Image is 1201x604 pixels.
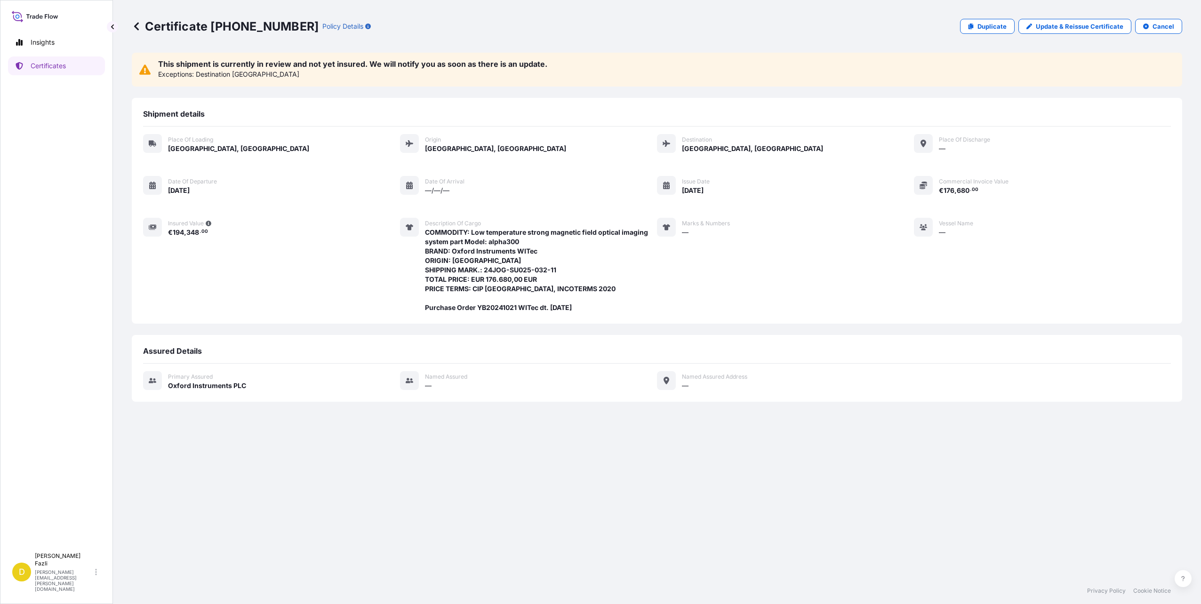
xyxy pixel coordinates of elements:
[1087,587,1126,595] a: Privacy Policy
[8,33,105,52] a: Insights
[425,381,432,390] span: —
[158,70,194,79] p: Exceptions:
[168,220,204,227] span: Insured Value
[158,60,547,68] p: This shipment is currently in review and not yet insured. We will notify you as soon as there is ...
[168,144,309,153] span: [GEOGRAPHIC_DATA], [GEOGRAPHIC_DATA]
[682,373,747,381] span: Named Assured Address
[972,188,978,191] span: 00
[425,220,481,227] span: Description of cargo
[35,569,93,592] p: [PERSON_NAME][EMAIL_ADDRESS][PERSON_NAME][DOMAIN_NAME]
[682,136,712,143] span: Destination
[682,381,689,390] span: —
[944,187,954,194] span: 176
[1133,587,1171,595] a: Cookie Notice
[8,56,105,75] a: Certificates
[196,70,299,79] p: Destination [GEOGRAPHIC_DATA]
[168,373,213,381] span: Primary assured
[425,136,441,143] span: Origin
[682,186,704,195] span: [DATE]
[425,373,467,381] span: Named Assured
[168,186,190,195] span: [DATE]
[425,178,464,185] span: Date of arrival
[1153,22,1174,31] p: Cancel
[184,229,186,236] span: ,
[682,144,823,153] span: [GEOGRAPHIC_DATA], [GEOGRAPHIC_DATA]
[168,136,213,143] span: Place of Loading
[939,187,944,194] span: €
[1135,19,1182,34] button: Cancel
[977,22,1007,31] p: Duplicate
[173,229,184,236] span: 194
[201,230,208,233] span: 00
[132,19,319,34] p: Certificate [PHONE_NUMBER]
[35,552,93,567] p: [PERSON_NAME] Fazli
[939,220,973,227] span: Vessel Name
[682,228,689,237] span: —
[939,228,945,237] span: —
[425,186,449,195] span: —/—/—
[939,144,945,153] span: —
[322,22,363,31] p: Policy Details
[425,144,566,153] span: [GEOGRAPHIC_DATA], [GEOGRAPHIC_DATA]
[31,61,66,71] p: Certificates
[186,229,199,236] span: 348
[168,178,217,185] span: Date of departure
[682,178,710,185] span: Issue Date
[143,109,205,119] span: Shipment details
[954,187,957,194] span: ,
[168,381,246,390] span: Oxford Instruments PLC
[425,228,657,312] span: COMMODITY: Low temperature strong magnetic field optical imaging system part Model: alpha300 BRAN...
[939,136,990,143] span: Place of discharge
[1018,19,1131,34] a: Update & Reissue Certificate
[200,230,201,233] span: .
[957,187,969,194] span: 680
[143,346,202,356] span: Assured Details
[682,220,730,227] span: Marks & Numbers
[19,567,25,577] span: D
[31,38,55,47] p: Insights
[960,19,1015,34] a: Duplicate
[168,229,173,236] span: €
[1036,22,1123,31] p: Update & Reissue Certificate
[970,188,971,191] span: .
[939,178,1009,185] span: Commercial Invoice Value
